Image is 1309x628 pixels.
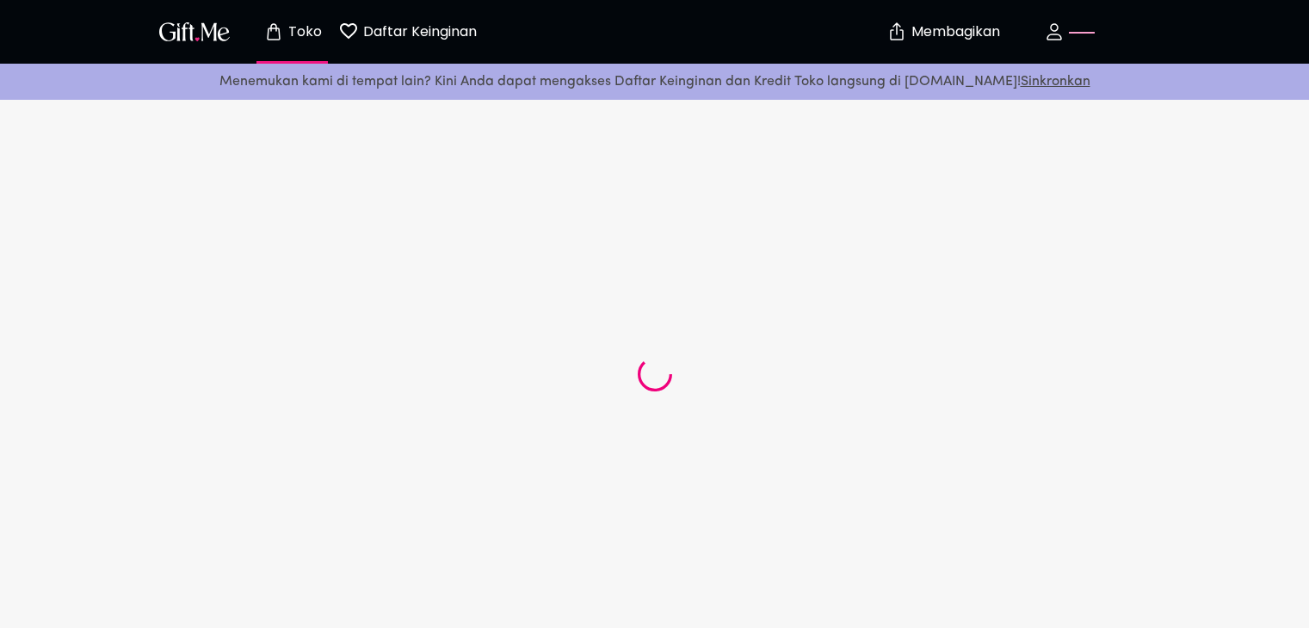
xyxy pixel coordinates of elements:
a: Sinkronkan [1021,75,1090,89]
button: Halaman toko [245,4,340,59]
img: Logo GiftMe [156,19,233,44]
font: Toko [288,22,322,41]
font: Menemukan kami di tempat lain? Kini Anda dapat mengakses Daftar Keinginan dan Kredit Toko langsun... [219,75,1021,89]
font: Daftar Keinginan [363,22,477,41]
img: aman [886,22,907,42]
button: Membagikan [913,2,973,62]
button: Logo GiftMe [154,22,235,42]
font: Membagikan [911,22,1000,41]
button: Halaman daftar keinginan [361,4,455,59]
